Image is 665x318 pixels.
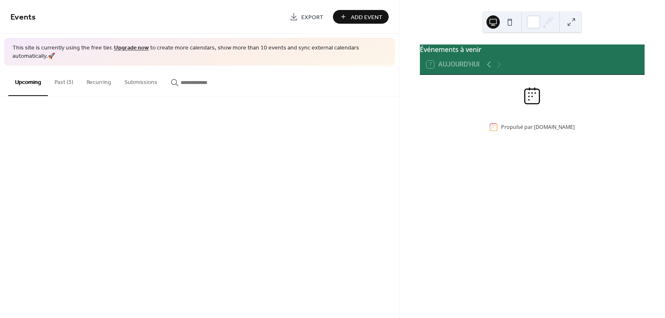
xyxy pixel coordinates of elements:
[420,44,645,54] div: Événements à venir
[351,13,382,22] span: Add Event
[80,66,118,95] button: Recurring
[283,10,330,24] a: Export
[8,66,48,96] button: Upcoming
[10,9,36,25] span: Events
[333,10,389,24] button: Add Event
[12,44,387,60] span: This site is currently using the free tier. to create more calendars, show more than 10 events an...
[118,66,164,95] button: Submissions
[48,66,80,95] button: Past (3)
[301,13,323,22] span: Export
[501,123,575,131] div: Propulsé par
[114,42,149,54] a: Upgrade now
[534,123,575,131] a: [DOMAIN_NAME]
